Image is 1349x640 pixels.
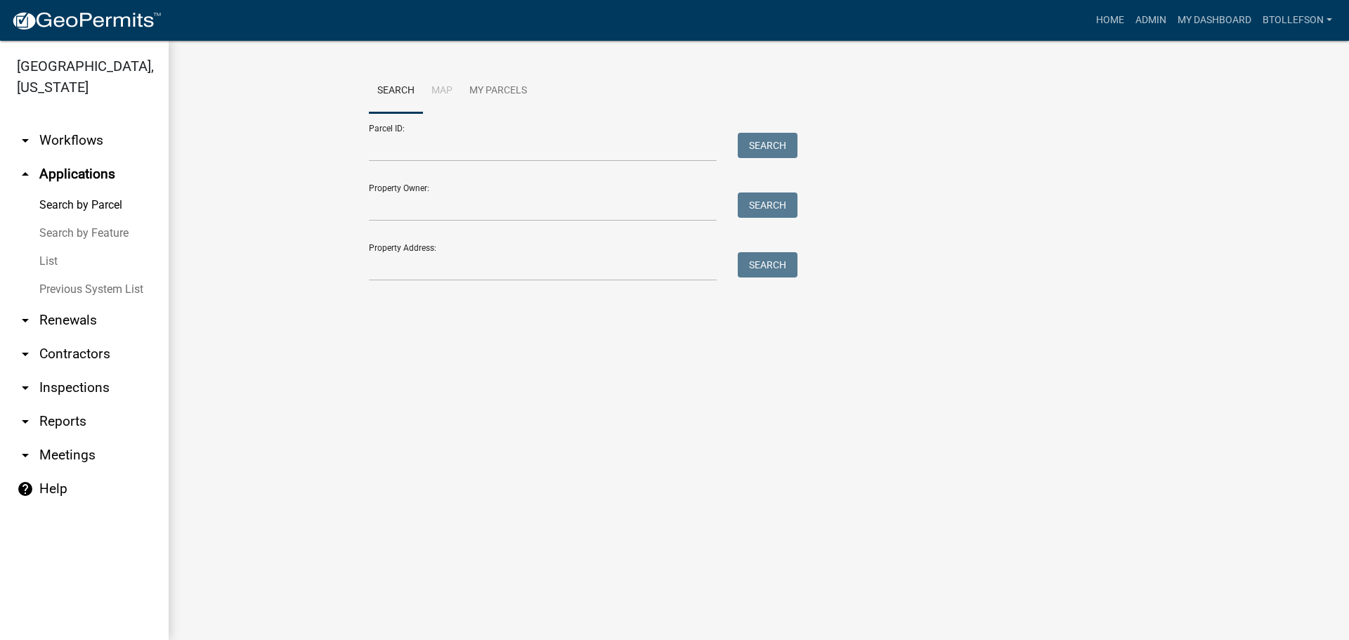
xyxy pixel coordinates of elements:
[17,312,34,329] i: arrow_drop_down
[17,447,34,464] i: arrow_drop_down
[1257,7,1338,34] a: btollefson
[738,252,797,277] button: Search
[1172,7,1257,34] a: My Dashboard
[1130,7,1172,34] a: Admin
[17,413,34,430] i: arrow_drop_down
[17,379,34,396] i: arrow_drop_down
[738,192,797,218] button: Search
[17,166,34,183] i: arrow_drop_up
[369,69,423,114] a: Search
[461,69,535,114] a: My Parcels
[17,346,34,363] i: arrow_drop_down
[17,132,34,149] i: arrow_drop_down
[17,481,34,497] i: help
[738,133,797,158] button: Search
[1090,7,1130,34] a: Home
